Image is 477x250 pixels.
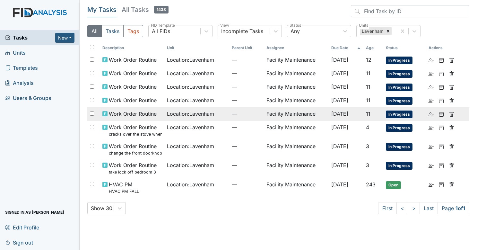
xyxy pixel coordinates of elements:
span: In Progress [386,57,412,64]
th: Toggle SortBy [383,42,426,53]
span: Location : Lavenham [167,123,214,131]
span: Work Order Routine [109,110,157,118]
input: Toggle All Rows Selected [90,45,94,49]
span: [DATE] [331,111,348,117]
th: Toggle SortBy [164,42,229,53]
span: In Progress [386,124,412,132]
input: Find Task by ID [351,5,469,17]
span: In Progress [386,162,412,170]
div: Show 30 [91,204,112,212]
a: First [378,202,397,214]
button: Tags [123,25,143,37]
div: All FIDs [152,27,170,35]
span: Work Order Routine change the front doorknob it doesn't lock at all. [109,142,162,156]
a: Delete [449,83,454,91]
div: Lavenham [360,27,385,35]
span: — [232,96,261,104]
span: — [232,56,261,64]
small: take lock off bedroom 3 [109,169,157,175]
span: 11 [366,84,370,90]
small: cracks over the stove when it rains. [109,131,162,137]
span: Location : Lavenham [167,161,214,169]
span: Location : Lavenham [167,181,214,188]
button: New [55,33,74,43]
a: > [408,202,420,214]
span: 243 [366,181,376,188]
a: Delete [449,69,454,77]
span: — [232,69,261,77]
button: Tasks [101,25,124,37]
a: Last [420,202,438,214]
span: — [232,161,261,169]
span: — [232,123,261,131]
a: Archive [439,142,444,150]
span: Sign out [5,237,33,247]
span: In Progress [386,143,412,151]
th: Toggle SortBy [329,42,364,53]
span: In Progress [386,97,412,105]
a: Archive [439,96,444,104]
th: Toggle SortBy [229,42,264,53]
td: Facility Maintenance [264,67,329,80]
a: Archive [439,161,444,169]
span: Location : Lavenham [167,96,214,104]
a: Archive [439,123,444,131]
strong: 1 of 1 [455,205,465,211]
span: Analysis [5,78,34,88]
span: [DATE] [331,97,348,103]
a: Delete [449,123,454,131]
span: In Progress [386,111,412,118]
a: Archive [439,110,444,118]
span: 4 [366,124,369,130]
a: Delete [449,161,454,169]
span: — [232,142,261,150]
span: 11 [366,111,370,117]
span: HVAC PM HVAC PM FALL [109,181,139,194]
a: Delete [449,181,454,188]
span: 3 [366,143,369,149]
a: Tasks [5,34,55,41]
small: change the front doorknob it doesn't lock at all. [109,150,162,156]
span: Work Order Routine [109,56,157,64]
td: Facility Maintenance [264,159,329,178]
h5: My Tasks [87,5,117,14]
span: 1438 [154,6,169,13]
a: Delete [449,96,454,104]
span: Work Order Routine [109,96,157,104]
a: Archive [439,181,444,188]
th: Assignee [264,42,329,53]
span: Work Order Routine [109,69,157,77]
span: — [232,181,261,188]
span: [DATE] [331,70,348,76]
a: < [396,202,408,214]
th: Toggle SortBy [100,42,165,53]
div: Any [291,27,300,35]
td: Facility Maintenance [264,80,329,94]
a: Archive [439,56,444,64]
span: In Progress [386,70,412,78]
button: All [87,25,102,37]
span: 3 [366,162,369,168]
td: Facility Maintenance [264,107,329,121]
a: Delete [449,110,454,118]
div: Type filter [87,25,143,37]
td: Facility Maintenance [264,140,329,159]
span: Location : Lavenham [167,56,214,64]
td: Facility Maintenance [264,178,329,197]
span: 11 [366,70,370,76]
span: [DATE] [331,84,348,90]
td: Facility Maintenance [264,94,329,107]
a: Archive [439,69,444,77]
span: Work Order Routine cracks over the stove when it rains. [109,123,162,137]
span: Signed in as [PERSON_NAME] [5,207,64,217]
span: — [232,110,261,118]
td: Facility Maintenance [264,53,329,67]
span: Work Order Routine [109,83,157,91]
td: Facility Maintenance [264,121,329,140]
span: [DATE] [331,143,348,149]
span: Users & Groups [5,93,51,103]
span: Page [438,202,469,214]
span: Location : Lavenham [167,110,214,118]
span: [DATE] [331,124,348,130]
